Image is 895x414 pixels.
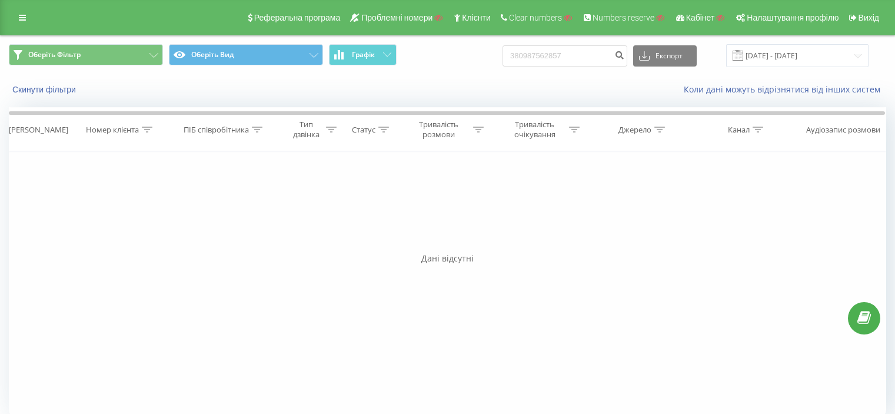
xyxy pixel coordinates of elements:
span: Вихід [859,13,879,22]
div: Тип дзвінка [289,120,324,140]
div: Канал [728,125,750,135]
span: Clear numbers [509,13,562,22]
div: Дані відсутні [9,253,886,264]
button: Оберіть Фільтр [9,44,163,65]
div: [PERSON_NAME] [9,125,68,135]
button: Оберіть Вид [169,44,323,65]
span: Кабінет [686,13,715,22]
button: Графік [329,44,397,65]
div: Аудіозапис розмови [806,125,880,135]
button: Експорт [633,45,697,67]
a: Коли дані можуть відрізнятися вiд інших систем [684,84,886,95]
button: Скинути фільтри [9,84,82,95]
span: Проблемні номери [361,13,432,22]
span: Реферальна програма [254,13,341,22]
span: Оберіть Фільтр [28,50,81,59]
div: Тривалість розмови [407,120,470,140]
span: Numbers reserve [593,13,654,22]
input: Пошук за номером [503,45,627,67]
div: Номер клієнта [86,125,139,135]
span: Графік [352,51,375,59]
div: Джерело [618,125,651,135]
div: Статус [352,125,375,135]
div: ПІБ співробітника [184,125,249,135]
div: Тривалість очікування [503,120,566,140]
span: Клієнти [462,13,491,22]
span: Налаштування профілю [747,13,839,22]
